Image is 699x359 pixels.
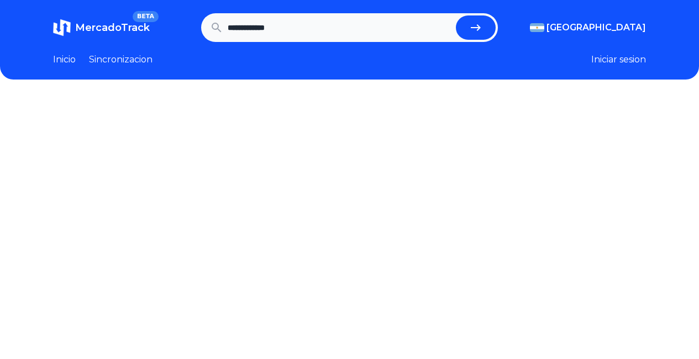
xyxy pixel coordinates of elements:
[53,19,150,36] a: MercadoTrackBETA
[591,53,646,66] button: Iniciar sesion
[89,53,153,66] a: Sincronizacion
[53,53,76,66] a: Inicio
[53,19,71,36] img: MercadoTrack
[75,22,150,34] span: MercadoTrack
[133,11,159,22] span: BETA
[530,21,646,34] button: [GEOGRAPHIC_DATA]
[530,23,544,32] img: Argentina
[546,21,646,34] span: [GEOGRAPHIC_DATA]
